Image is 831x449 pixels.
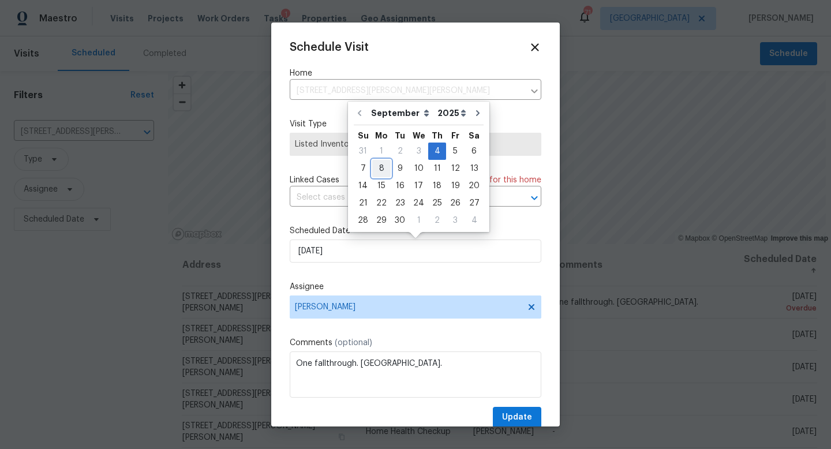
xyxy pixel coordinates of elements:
abbr: Monday [375,132,388,140]
div: 7 [354,160,372,177]
div: 6 [465,143,484,159]
input: M/D/YYYY [290,240,541,263]
div: Fri Sep 12 2025 [446,160,465,177]
div: Sat Sep 06 2025 [465,143,484,160]
div: 23 [391,195,409,211]
div: Wed Sep 10 2025 [409,160,428,177]
div: Sun Sep 07 2025 [354,160,372,177]
div: 31 [354,143,372,159]
button: Update [493,407,541,428]
label: Home [290,68,541,79]
span: [PERSON_NAME] [295,302,521,312]
div: Thu Sep 11 2025 [428,160,446,177]
div: Tue Sep 23 2025 [391,194,409,212]
div: 3 [409,143,428,159]
div: 16 [391,178,409,194]
div: Sat Sep 20 2025 [465,177,484,194]
div: Thu Oct 02 2025 [428,212,446,229]
div: Mon Sep 01 2025 [372,143,391,160]
div: 11 [428,160,446,177]
div: 3 [446,212,465,229]
div: 9 [391,160,409,177]
label: Scheduled Date [290,225,541,237]
div: 10 [409,160,428,177]
div: Thu Sep 18 2025 [428,177,446,194]
div: 4 [428,143,446,159]
div: 1 [372,143,391,159]
div: 22 [372,195,391,211]
span: (optional) [335,339,372,347]
div: 1 [409,212,428,229]
label: Comments [290,337,541,349]
div: Wed Oct 01 2025 [409,212,428,229]
span: Schedule Visit [290,42,369,53]
div: 5 [446,143,465,159]
select: Month [368,104,435,122]
span: Update [502,410,532,425]
div: 18 [428,178,446,194]
div: Fri Sep 26 2025 [446,194,465,212]
div: Fri Sep 19 2025 [446,177,465,194]
abbr: Thursday [432,132,443,140]
div: 15 [372,178,391,194]
div: 24 [409,195,428,211]
div: Wed Sep 24 2025 [409,194,428,212]
div: Sat Oct 04 2025 [465,212,484,229]
abbr: Friday [451,132,459,140]
span: Linked Cases [290,174,339,186]
input: Select cases [290,189,509,207]
div: Fri Oct 03 2025 [446,212,465,229]
div: 28 [354,212,372,229]
button: Open [526,190,542,206]
div: 30 [391,212,409,229]
div: Mon Sep 15 2025 [372,177,391,194]
div: Tue Sep 02 2025 [391,143,409,160]
div: Tue Sep 30 2025 [391,212,409,229]
div: Mon Sep 08 2025 [372,160,391,177]
div: Wed Sep 17 2025 [409,177,428,194]
div: Tue Sep 09 2025 [391,160,409,177]
div: 12 [446,160,465,177]
div: 25 [428,195,446,211]
button: Go to next month [469,102,486,125]
div: Mon Sep 22 2025 [372,194,391,212]
div: Sat Sep 27 2025 [465,194,484,212]
div: Thu Sep 25 2025 [428,194,446,212]
div: 21 [354,195,372,211]
label: Assignee [290,281,541,293]
div: 26 [446,195,465,211]
div: 4 [465,212,484,229]
div: Sun Aug 31 2025 [354,143,372,160]
span: Close [529,41,541,54]
div: Sat Sep 13 2025 [465,160,484,177]
div: Sun Sep 21 2025 [354,194,372,212]
abbr: Saturday [469,132,480,140]
div: Sun Sep 14 2025 [354,177,372,194]
div: 29 [372,212,391,229]
abbr: Sunday [358,132,369,140]
div: 2 [391,143,409,159]
textarea: One fallthrough. [GEOGRAPHIC_DATA]. [290,351,541,398]
div: 2 [428,212,446,229]
div: Tue Sep 16 2025 [391,177,409,194]
div: Mon Sep 29 2025 [372,212,391,229]
div: Thu Sep 04 2025 [428,143,446,160]
button: Go to previous month [351,102,368,125]
div: 8 [372,160,391,177]
select: Year [435,104,469,122]
div: 13 [465,160,484,177]
input: Enter in an address [290,82,524,100]
div: Wed Sep 03 2025 [409,143,428,160]
span: Listed Inventory Diagnostic [295,139,536,150]
div: 17 [409,178,428,194]
abbr: Tuesday [395,132,405,140]
div: 19 [446,178,465,194]
div: 14 [354,178,372,194]
div: Sun Sep 28 2025 [354,212,372,229]
div: Fri Sep 05 2025 [446,143,465,160]
label: Visit Type [290,118,541,130]
abbr: Wednesday [413,132,425,140]
div: 20 [465,178,484,194]
div: 27 [465,195,484,211]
